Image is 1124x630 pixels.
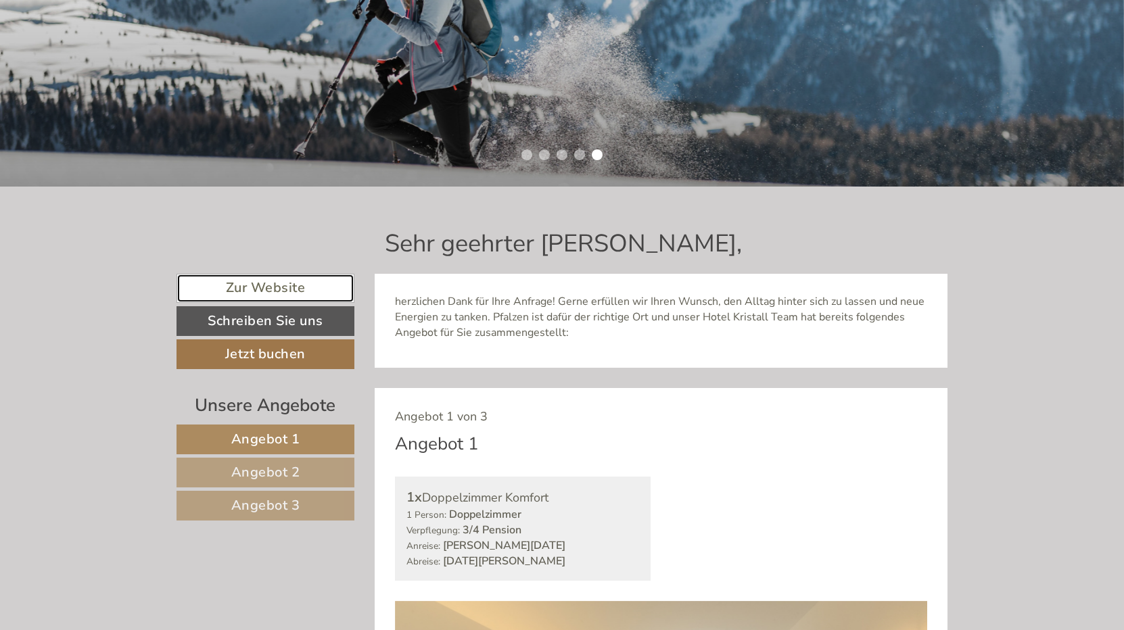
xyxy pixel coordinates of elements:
small: Verpflegung: [406,524,460,537]
b: [DATE][PERSON_NAME] [443,554,565,568]
small: 13:23 [20,66,219,75]
span: Angebot 1 [231,430,300,448]
div: Unsere Angebote [177,393,354,418]
span: Angebot 1 von 3 [395,408,488,425]
b: Doppelzimmer [449,507,521,522]
span: Angebot 3 [231,496,300,514]
div: Hotel Kristall [20,39,219,50]
a: Jetzt buchen [177,339,354,369]
div: Freitag [236,10,297,33]
div: Angebot 1 [395,431,479,456]
div: Guten Tag, wie können wir Ihnen helfen? [10,37,226,78]
div: Doppelzimmer Komfort [406,488,640,508]
a: Zur Website [177,274,354,303]
small: Anreise: [406,539,440,552]
b: [PERSON_NAME][DATE] [443,538,565,553]
span: Angebot 2 [231,463,300,481]
small: Abreise: [406,555,440,568]
h1: Sehr geehrter [PERSON_NAME], [385,231,742,258]
small: 1 Person: [406,508,446,521]
b: 3/4 Pension [463,523,521,537]
button: Senden [442,350,533,380]
a: Schreiben Sie uns [177,306,354,336]
p: herzlichen Dank für Ihre Anfrage! Gerne erfüllen wir Ihren Wunsch, den Alltag hinter sich zu lass... [395,294,928,341]
b: 1x [406,488,422,506]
